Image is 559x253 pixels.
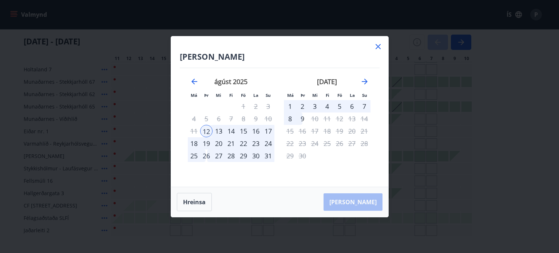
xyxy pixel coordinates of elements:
div: Move forward to switch to the next month. [360,77,369,86]
div: Move backward to switch to the previous month. [190,77,199,86]
td: Choose laugardagur, 30. ágúst 2025 as your check-out date. It’s available. [250,150,262,162]
td: Choose föstudagur, 29. ágúst 2025 as your check-out date. It’s available. [237,150,250,162]
td: Not available. sunnudagur, 21. september 2025 [358,125,370,137]
div: 30 [250,150,262,162]
td: Choose laugardagur, 16. ágúst 2025 as your check-out date. It’s available. [250,125,262,137]
div: 20 [213,137,225,150]
td: Choose þriðjudagur, 2. september 2025 as your check-out date. It’s available. [296,100,309,112]
td: Not available. föstudagur, 19. september 2025 [333,125,346,137]
strong: [DATE] [317,77,337,86]
td: Choose miðvikudagur, 20. ágúst 2025 as your check-out date. It’s available. [213,137,225,150]
td: Selected as start date. þriðjudagur, 12. ágúst 2025 [200,125,213,137]
td: Choose mánudagur, 25. ágúst 2025 as your check-out date. It’s available. [188,150,200,162]
div: 6 [346,100,358,112]
div: 24 [262,137,274,150]
div: 31 [262,150,274,162]
td: Not available. miðvikudagur, 24. september 2025 [309,137,321,150]
div: 5 [333,100,346,112]
div: 17 [262,125,274,137]
td: Choose fimmtudagur, 4. september 2025 as your check-out date. It’s available. [321,100,333,112]
td: Not available. sunnudagur, 28. september 2025 [358,137,370,150]
small: La [253,92,258,98]
td: Not available. fimmtudagur, 25. september 2025 [321,137,333,150]
small: Su [362,92,367,98]
td: Choose sunnudagur, 7. september 2025 as your check-out date. It’s available. [358,100,370,112]
div: 27 [213,150,225,162]
td: Not available. þriðjudagur, 30. september 2025 [296,150,309,162]
div: 4 [321,100,333,112]
td: Not available. miðvikudagur, 10. september 2025 [309,112,321,125]
div: 7 [358,100,370,112]
td: Not available. þriðjudagur, 5. ágúst 2025 [200,112,213,125]
div: 21 [225,137,237,150]
div: 14 [225,125,237,137]
div: 29 [237,150,250,162]
td: Choose miðvikudagur, 3. september 2025 as your check-out date. It’s available. [309,100,321,112]
div: 28 [225,150,237,162]
td: Not available. mánudagur, 15. september 2025 [284,125,296,137]
td: Choose mánudagur, 1. september 2025 as your check-out date. It’s available. [284,100,296,112]
div: 16 [250,125,262,137]
td: Choose laugardagur, 23. ágúst 2025 as your check-out date. It’s available. [250,137,262,150]
td: Choose laugardagur, 6. september 2025 as your check-out date. It’s available. [346,100,358,112]
div: 3 [309,100,321,112]
td: Not available. fimmtudagur, 18. september 2025 [321,125,333,137]
td: Choose fimmtudagur, 14. ágúst 2025 as your check-out date. It’s available. [225,125,237,137]
small: Fi [229,92,233,98]
td: Choose mánudagur, 8. september 2025 as your check-out date. It’s available. [284,112,296,125]
td: Not available. mánudagur, 4. ágúst 2025 [188,112,200,125]
td: Choose þriðjudagur, 26. ágúst 2025 as your check-out date. It’s available. [200,150,213,162]
small: Þr [204,92,209,98]
td: Not available. þriðjudagur, 23. september 2025 [296,137,309,150]
div: 22 [237,137,250,150]
td: Not available. sunnudagur, 14. september 2025 [358,112,370,125]
td: Not available. sunnudagur, 3. ágúst 2025 [262,100,274,112]
div: 8 [284,112,296,125]
td: Not available. miðvikudagur, 17. september 2025 [309,125,321,137]
div: 15 [237,125,250,137]
td: Not available. laugardagur, 20. september 2025 [346,125,358,137]
td: Choose fimmtudagur, 21. ágúst 2025 as your check-out date. It’s available. [225,137,237,150]
small: Má [191,92,197,98]
div: Aðeins innritun í boði [200,125,213,137]
td: Choose föstudagur, 22. ágúst 2025 as your check-out date. It’s available. [237,137,250,150]
td: Choose fimmtudagur, 28. ágúst 2025 as your check-out date. It’s available. [225,150,237,162]
strong: ágúst 2025 [214,77,247,86]
div: 1 [284,100,296,112]
div: 23 [250,137,262,150]
small: Þr [301,92,305,98]
td: Not available. föstudagur, 26. september 2025 [333,137,346,150]
td: Not available. laugardagur, 9. ágúst 2025 [250,112,262,125]
td: Not available. þriðjudagur, 16. september 2025 [296,125,309,137]
small: Má [287,92,294,98]
td: Not available. mánudagur, 11. ágúst 2025 [188,125,200,137]
td: Not available. föstudagur, 12. september 2025 [333,112,346,125]
td: Choose föstudagur, 5. september 2025 as your check-out date. It’s available. [333,100,346,112]
td: Choose þriðjudagur, 9. september 2025 as your check-out date. It’s available. [296,112,309,125]
td: Not available. sunnudagur, 10. ágúst 2025 [262,112,274,125]
small: La [350,92,355,98]
td: Not available. mánudagur, 22. september 2025 [284,137,296,150]
td: Not available. fimmtudagur, 11. september 2025 [321,112,333,125]
td: Choose sunnudagur, 17. ágúst 2025 as your check-out date. It’s available. [262,125,274,137]
td: Not available. laugardagur, 27. september 2025 [346,137,358,150]
div: 26 [200,150,213,162]
small: Fö [337,92,342,98]
td: Not available. laugardagur, 2. ágúst 2025 [250,100,262,112]
div: 13 [213,125,225,137]
small: Mi [312,92,318,98]
td: Choose miðvikudagur, 27. ágúst 2025 as your check-out date. It’s available. [213,150,225,162]
td: Not available. fimmtudagur, 7. ágúst 2025 [225,112,237,125]
td: Not available. laugardagur, 13. september 2025 [346,112,358,125]
td: Not available. mánudagur, 29. september 2025 [284,150,296,162]
small: Fi [326,92,329,98]
td: Not available. föstudagur, 1. ágúst 2025 [237,100,250,112]
div: 25 [188,150,200,162]
h4: [PERSON_NAME] [180,51,380,62]
div: 18 [188,137,200,150]
td: Choose þriðjudagur, 19. ágúst 2025 as your check-out date. It’s available. [200,137,213,150]
td: Choose sunnudagur, 24. ágúst 2025 as your check-out date. It’s available. [262,137,274,150]
small: Su [266,92,271,98]
td: Choose sunnudagur, 31. ágúst 2025 as your check-out date. It’s available. [262,150,274,162]
td: Choose miðvikudagur, 13. ágúst 2025 as your check-out date. It’s available. [213,125,225,137]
